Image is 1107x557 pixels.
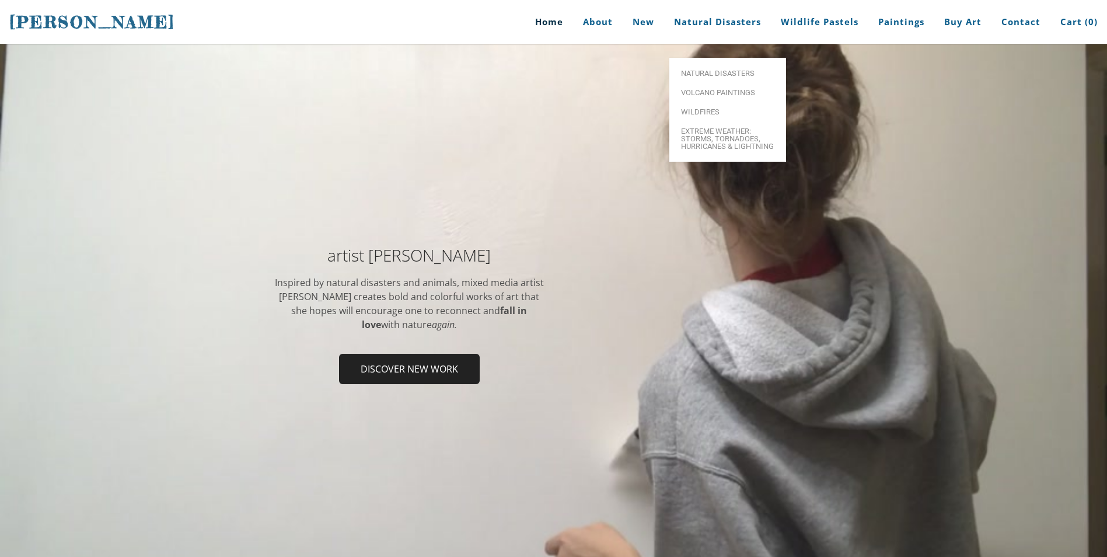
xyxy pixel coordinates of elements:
[681,89,774,96] span: Volcano paintings
[681,69,774,77] span: Natural Disasters
[669,121,786,156] a: Extreme Weather: Storms, Tornadoes, Hurricanes & Lightning
[274,247,545,263] h2: artist [PERSON_NAME]
[1088,16,1094,27] span: 0
[9,12,175,32] span: [PERSON_NAME]
[339,354,480,384] a: Discover new work
[432,318,457,331] em: again.
[681,127,774,150] span: Extreme Weather: Storms, Tornadoes, Hurricanes & Lightning
[274,276,545,332] div: Inspired by natural disasters and animals, mixed media artist [PERSON_NAME] ​creates bold and col...
[669,64,786,83] a: Natural Disasters
[669,102,786,121] a: Wildfires
[669,83,786,102] a: Volcano paintings
[9,11,175,33] a: [PERSON_NAME]
[681,108,774,116] span: Wildfires
[340,355,479,383] span: Discover new work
